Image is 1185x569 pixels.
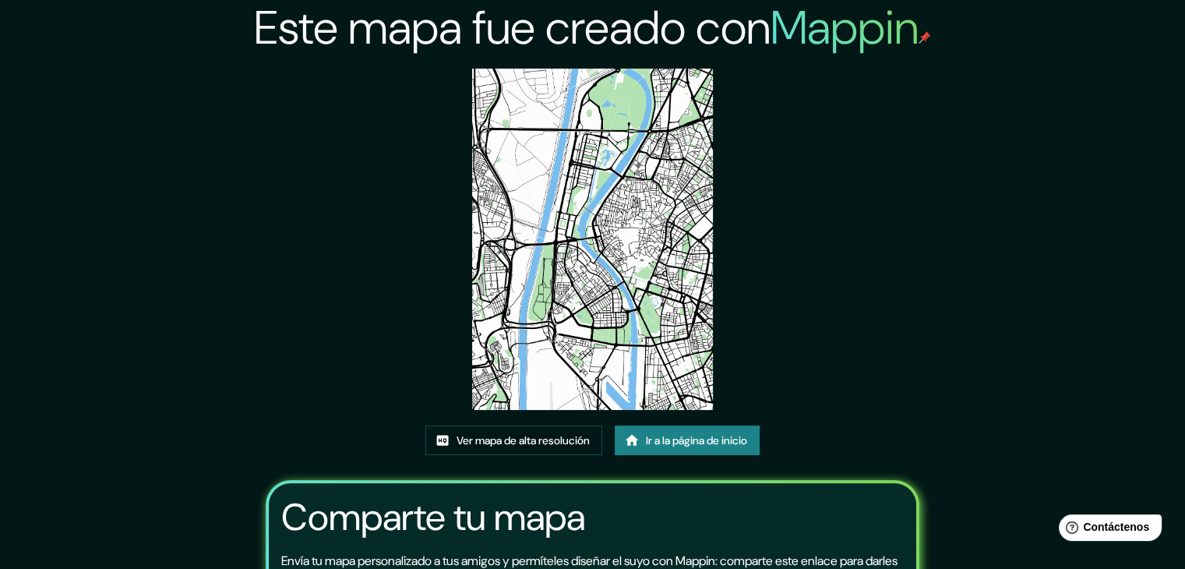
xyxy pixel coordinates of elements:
[646,433,747,447] font: Ir a la página de inicio
[919,31,931,44] img: pin de mapeo
[281,493,585,542] font: Comparte tu mapa
[472,69,714,410] img: created-map
[425,426,602,455] a: Ver mapa de alta resolución
[615,426,760,455] a: Ir a la página de inicio
[457,433,590,447] font: Ver mapa de alta resolución
[1046,508,1168,552] iframe: Lanzador de widgets de ayuda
